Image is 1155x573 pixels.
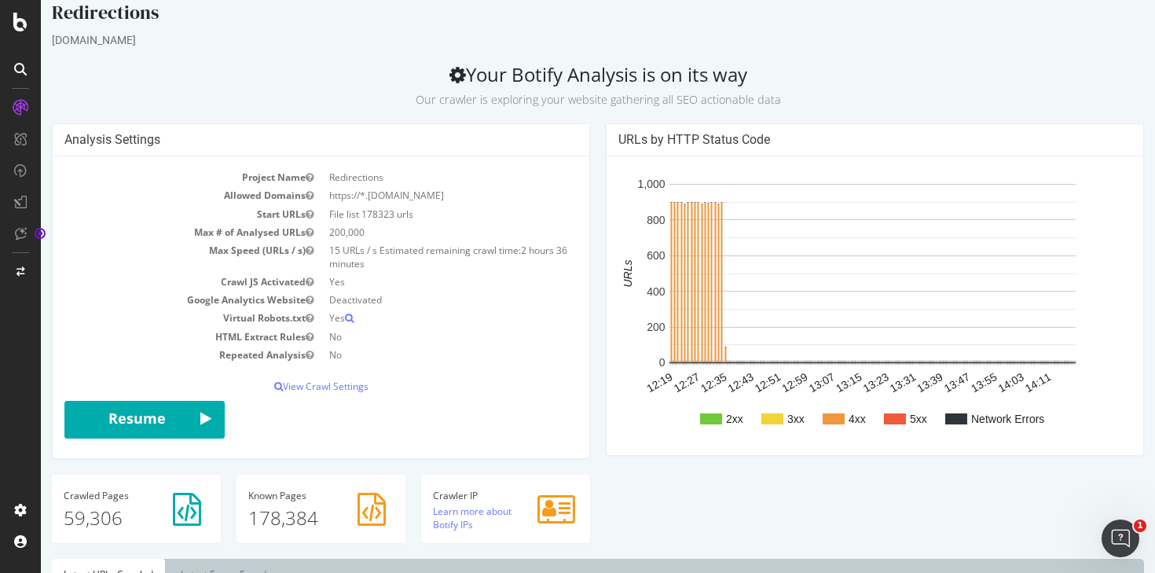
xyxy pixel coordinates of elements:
text: 13:07 [766,370,797,395]
text: 12:27 [631,370,662,395]
text: 5xx [869,413,886,425]
text: 14:03 [955,370,985,395]
td: Redirections [280,168,537,186]
span: 2 hours 36 minutes [288,244,526,270]
text: URLs [581,260,593,288]
td: Yes [280,309,537,327]
td: Start URLs [24,205,280,223]
text: 4xx [808,413,825,425]
td: No [280,328,537,346]
td: https://*.[DOMAIN_NAME] [280,186,537,204]
span: 1 [1134,520,1146,532]
text: Network Errors [930,413,1003,425]
text: 400 [606,285,625,298]
p: 59,306 [23,505,168,531]
text: 13:31 [847,370,878,395]
text: 1,000 [597,178,625,191]
text: 12:19 [603,370,634,395]
h4: Pages Crawled [23,490,168,501]
text: 12:35 [658,370,688,395]
td: Virtual Robots.txt [24,309,280,327]
h4: Crawler IP [392,490,537,501]
text: 600 [606,249,625,262]
td: Crawl JS Activated [24,273,280,291]
td: HTML Extract Rules [24,328,280,346]
td: Google Analytics Website [24,291,280,309]
p: 178,384 [207,505,353,531]
text: 12:51 [712,370,742,395]
td: Repeated Analysis [24,346,280,364]
text: 13:55 [928,370,959,395]
h4: Pages Known [207,490,353,501]
text: 13:15 [793,370,823,395]
td: Project Name [24,168,280,186]
td: 15 URLs / s Estimated remaining crawl time: [280,241,537,273]
text: 3xx [746,413,764,425]
text: 12:43 [684,370,715,395]
small: Our crawler is exploring your website gathering all SEO actionable data [375,92,740,107]
p: View Crawl Settings [24,380,537,393]
iframe: Intercom live chat [1102,520,1139,557]
text: 2xx [685,413,702,425]
svg: A chart. [577,168,1085,443]
td: 200,000 [280,223,537,241]
text: 12:59 [739,370,769,395]
td: Yes [280,273,537,291]
td: Max # of Analysed URLs [24,223,280,241]
text: 200 [606,321,625,333]
td: Allowed Domains [24,186,280,204]
div: Tooltip anchor [33,226,47,241]
td: Max Speed (URLs / s) [24,241,280,273]
td: No [280,346,537,364]
text: 0 [618,357,625,369]
text: 14:11 [982,370,1013,395]
text: 13:47 [901,370,932,395]
a: Learn more about Botify IPs [392,505,471,531]
h4: URLs by HTTP Status Code [577,132,1091,148]
text: 800 [606,214,625,226]
button: Resume [24,401,184,439]
div: [DOMAIN_NAME] [11,32,1103,48]
text: 13:23 [819,370,850,395]
h2: Your Botify Analysis is on its way [11,64,1103,108]
text: 13:39 [874,370,904,395]
td: File list 178323 urls [280,205,537,223]
td: Deactivated [280,291,537,309]
h4: Analysis Settings [24,132,537,148]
